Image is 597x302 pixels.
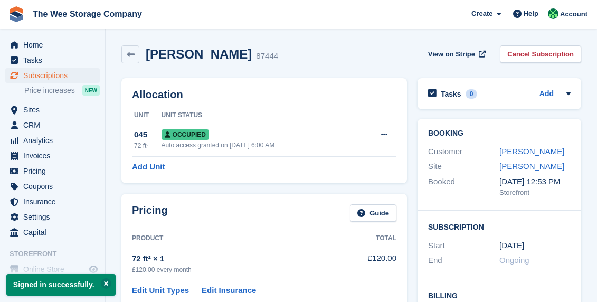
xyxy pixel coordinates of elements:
[24,86,75,96] span: Price increases
[499,240,524,252] time: 2025-05-29 00:00:00 UTC
[23,37,87,52] span: Home
[471,8,492,19] span: Create
[441,89,461,99] h2: Tasks
[499,256,529,265] span: Ongoing
[499,147,564,156] a: [PERSON_NAME]
[23,225,87,240] span: Capital
[5,262,100,277] a: menu
[132,230,347,247] th: Product
[132,265,347,275] div: £120.00 every month
[23,262,87,277] span: Online Store
[134,129,162,141] div: 045
[87,263,100,276] a: Preview store
[5,53,100,68] a: menu
[5,118,100,133] a: menu
[428,176,499,198] div: Booked
[132,204,168,222] h2: Pricing
[134,141,162,150] div: 72 ft²
[499,162,564,171] a: [PERSON_NAME]
[146,47,252,61] h2: [PERSON_NAME]
[23,164,87,178] span: Pricing
[256,50,278,62] div: 87444
[428,49,475,60] span: View on Stripe
[347,230,396,247] th: Total
[428,161,499,173] div: Site
[539,88,554,100] a: Add
[132,161,165,173] a: Add Unit
[5,164,100,178] a: menu
[132,253,347,265] div: 72 ft² × 1
[202,285,256,297] a: Edit Insurance
[5,133,100,148] a: menu
[548,8,558,19] img: Monika Pawlaczek
[23,179,87,194] span: Coupons
[524,8,538,19] span: Help
[23,210,87,224] span: Settings
[10,249,105,259] span: Storefront
[347,247,396,280] td: £120.00
[8,6,24,22] img: stora-icon-8386f47178a22dfd0bd8f6a31ec36ba5ce8667c1dd55bd0f319d3a0aa187defe.svg
[23,194,87,209] span: Insurance
[428,240,499,252] div: Start
[5,68,100,83] a: menu
[5,225,100,240] a: menu
[428,221,571,232] h2: Subscription
[23,53,87,68] span: Tasks
[23,133,87,148] span: Analytics
[132,89,396,101] h2: Allocation
[5,210,100,224] a: menu
[428,146,499,158] div: Customer
[424,45,488,63] a: View on Stripe
[162,140,358,150] div: Auto access granted on [DATE] 6:00 AM
[560,9,587,20] span: Account
[350,204,396,222] a: Guide
[132,285,189,297] a: Edit Unit Types
[162,129,209,140] span: Occupied
[24,84,100,96] a: Price increases NEW
[23,148,87,163] span: Invoices
[466,89,478,99] div: 0
[82,85,100,96] div: NEW
[29,5,146,23] a: The Wee Storage Company
[162,107,358,124] th: Unit Status
[500,45,581,63] a: Cancel Subscription
[5,194,100,209] a: menu
[23,102,87,117] span: Sites
[23,118,87,133] span: CRM
[499,176,571,188] div: [DATE] 12:53 PM
[5,148,100,163] a: menu
[499,187,571,198] div: Storefront
[6,274,116,296] p: Signed in successfully.
[5,102,100,117] a: menu
[428,254,499,267] div: End
[5,37,100,52] a: menu
[5,179,100,194] a: menu
[23,68,87,83] span: Subscriptions
[428,129,571,138] h2: Booking
[132,107,162,124] th: Unit
[428,290,571,300] h2: Billing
